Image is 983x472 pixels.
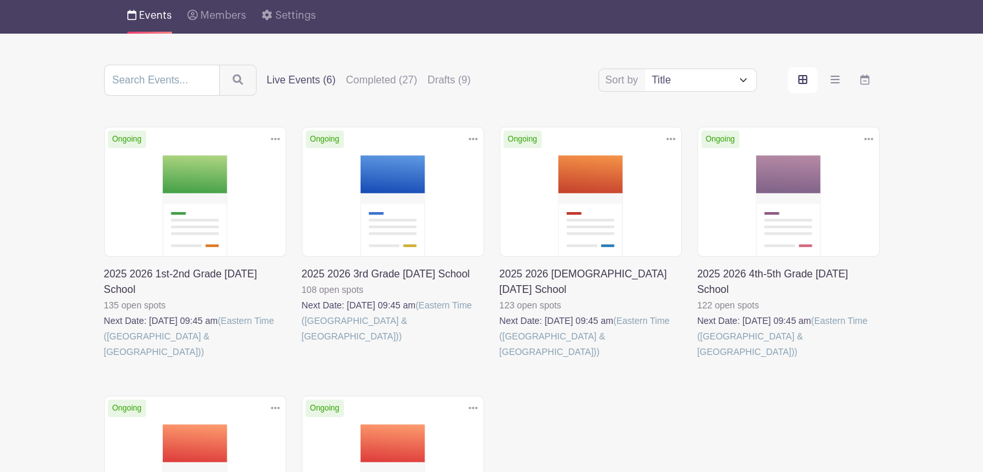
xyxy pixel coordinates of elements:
[788,67,880,93] div: order and view
[606,72,642,88] label: Sort by
[267,72,336,88] label: Live Events (6)
[275,10,316,21] span: Settings
[346,72,417,88] label: Completed (27)
[104,65,220,96] input: Search Events...
[139,10,172,21] span: Events
[428,72,471,88] label: Drafts (9)
[267,72,471,88] div: filters
[200,10,246,21] span: Members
